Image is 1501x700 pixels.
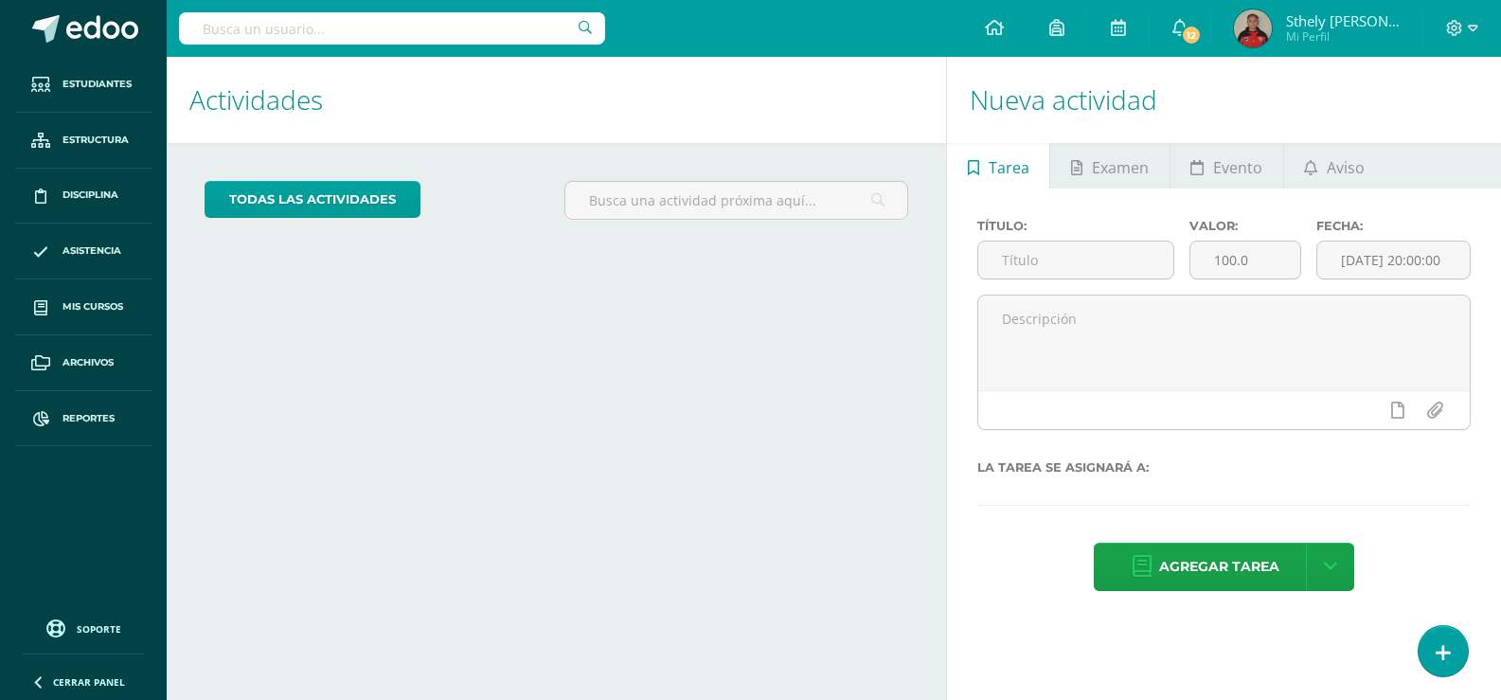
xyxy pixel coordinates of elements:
[63,243,121,259] span: Asistencia
[1327,145,1365,190] span: Aviso
[63,411,115,426] span: Reportes
[63,133,129,148] span: Estructura
[63,77,132,92] span: Estudiantes
[15,113,152,169] a: Estructura
[1234,9,1272,47] img: 0c77af3d8e42b6d5cc46a24551f1b2ed.png
[15,335,152,391] a: Archivos
[1213,145,1262,190] span: Evento
[947,143,1049,188] a: Tarea
[978,242,1173,278] input: Título
[15,279,152,335] a: Mis cursos
[15,57,152,113] a: Estudiantes
[1159,544,1279,590] span: Agregar tarea
[977,460,1471,475] label: La tarea se asignará a:
[565,182,908,219] input: Busca una actividad próxima aquí...
[53,675,125,689] span: Cerrar panel
[1092,145,1149,190] span: Examen
[15,169,152,224] a: Disciplina
[1286,28,1400,45] span: Mi Perfil
[1170,143,1283,188] a: Evento
[1180,25,1201,45] span: 12
[63,299,123,314] span: Mis cursos
[1190,242,1300,278] input: Puntos máximos
[1316,219,1471,233] label: Fecha:
[77,622,121,636] span: Soporte
[189,57,923,143] h1: Actividades
[63,188,118,203] span: Disciplina
[179,12,605,45] input: Busca un usuario...
[1050,143,1169,188] a: Examen
[1286,11,1400,30] span: Sthely [PERSON_NAME]
[989,145,1029,190] span: Tarea
[15,224,152,279] a: Asistencia
[63,355,114,370] span: Archivos
[23,615,144,640] a: Soporte
[205,181,420,218] a: todas las Actividades
[1189,219,1301,233] label: Valor:
[1284,143,1385,188] a: Aviso
[1317,242,1470,278] input: Fecha de entrega
[15,391,152,447] a: Reportes
[970,57,1478,143] h1: Nueva actividad
[977,219,1174,233] label: Título:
